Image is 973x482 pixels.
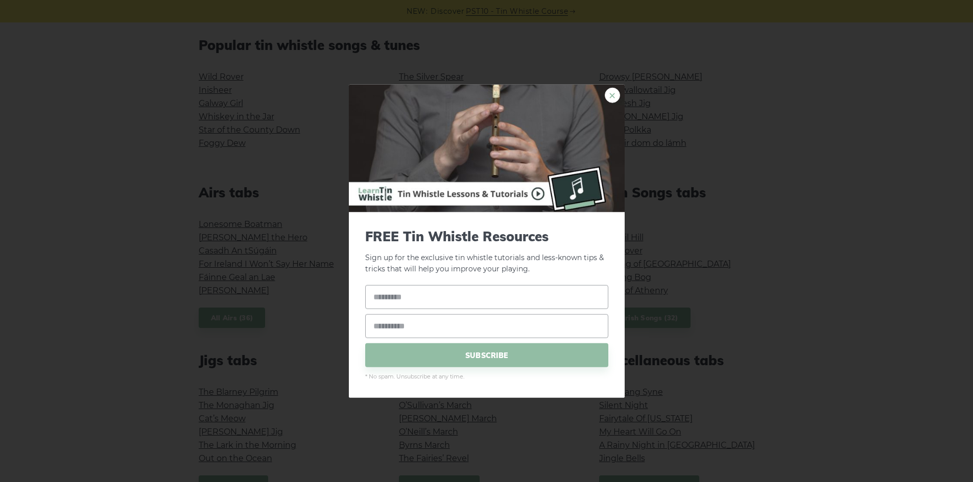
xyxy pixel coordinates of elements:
[349,84,625,212] img: Tin Whistle Buying Guide Preview
[365,228,608,244] span: FREE Tin Whistle Resources
[365,228,608,275] p: Sign up for the exclusive tin whistle tutorials and less-known tips & tricks that will help you i...
[605,87,620,103] a: ×
[365,343,608,367] span: SUBSCRIBE
[365,372,608,382] span: * No spam. Unsubscribe at any time.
